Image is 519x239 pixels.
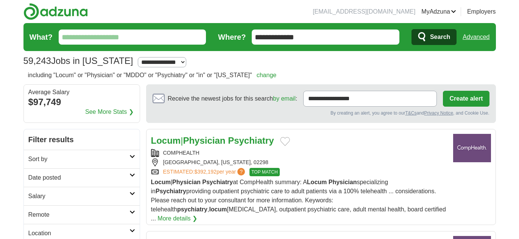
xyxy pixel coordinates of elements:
strong: Psychiatry [228,135,274,146]
button: Add to favorite jobs [280,137,290,146]
strong: Locum [151,135,181,146]
strong: Locum [307,179,327,185]
img: CompHealth logo [453,134,491,162]
strong: psychiatry [177,206,207,213]
a: MyAdzuna [421,7,456,16]
img: Adzuna logo [23,3,88,20]
span: $392,192 [194,169,216,175]
a: Advanced [463,29,489,45]
a: Sort by [24,150,140,168]
button: Search [411,29,457,45]
span: Receive the newest jobs for this search : [168,94,297,103]
strong: Physician [329,179,357,185]
a: Date posted [24,168,140,187]
a: Salary [24,187,140,205]
a: change [257,72,277,78]
button: Create alert [443,91,489,107]
h1: Jobs in [US_STATE] [23,56,133,66]
a: Privacy Notice [424,110,453,116]
h2: Filter results [24,129,140,150]
strong: Physician [183,135,225,146]
a: See More Stats ❯ [85,107,134,116]
span: TOP MATCH [249,168,279,176]
a: COMPHEALTH [163,150,199,156]
h2: Salary [28,192,129,201]
h2: including "Locum" or "Physician" or "MDDO" or "Psychiatry" or "in" or "[US_STATE]" [28,71,277,80]
div: $97,749 [28,95,135,109]
a: Remote [24,205,140,224]
h2: Remote [28,210,129,219]
span: 59,243 [23,54,51,68]
a: More details ❯ [157,214,197,223]
strong: locum [209,206,227,213]
strong: Locum [151,179,171,185]
span: | at CompHealth summary: A specializing in providing outpatient psychiatric care to adult patient... [151,179,446,222]
a: T&Cs [405,110,416,116]
span: ? [237,168,245,175]
strong: Psychiatry [202,179,233,185]
h2: Sort by [28,155,129,164]
h2: Location [28,229,129,238]
div: Average Salary [28,89,135,95]
span: Search [430,29,450,45]
label: What? [30,31,53,43]
a: by email [273,95,296,102]
li: [EMAIL_ADDRESS][DOMAIN_NAME] [313,7,415,16]
strong: Psychiatry [156,188,186,194]
strong: Physician [172,179,201,185]
label: Where? [218,31,246,43]
div: By creating an alert, you agree to our and , and Cookie Use. [153,110,489,116]
div: [GEOGRAPHIC_DATA], [US_STATE], 02298 [151,158,447,166]
a: ESTIMATED:$392,192per year? [163,168,247,176]
a: Locum|Physician Psychiatry [151,135,274,146]
a: Employers [467,7,496,16]
h2: Date posted [28,173,129,182]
